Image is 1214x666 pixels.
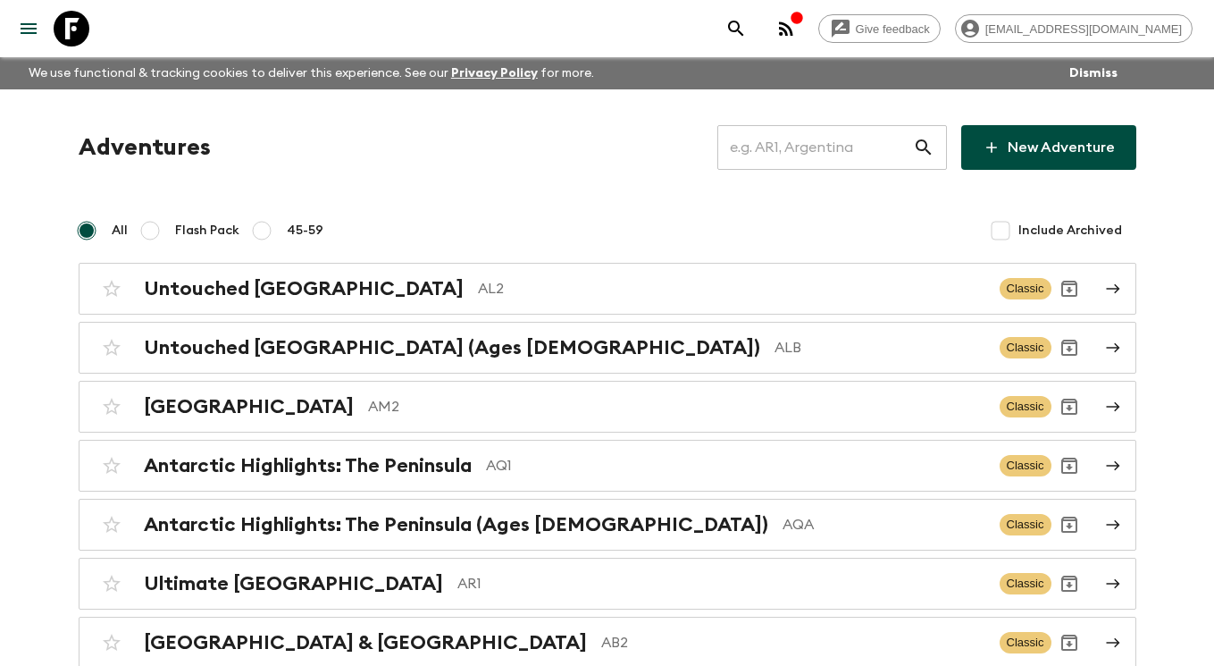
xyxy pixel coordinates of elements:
a: Give feedback [818,14,941,43]
button: Archive [1051,389,1087,425]
a: Ultimate [GEOGRAPHIC_DATA]AR1ClassicArchive [79,558,1136,610]
div: [EMAIL_ADDRESS][DOMAIN_NAME] [955,14,1193,43]
button: Archive [1051,330,1087,366]
span: Include Archived [1018,222,1122,240]
h2: Ultimate [GEOGRAPHIC_DATA] [144,572,443,595]
p: We use functional & tracking cookies to deliver this experience. See our for more. [21,57,601,89]
h2: Antarctic Highlights: The Peninsula (Ages [DEMOGRAPHIC_DATA]) [144,513,768,536]
button: Archive [1051,271,1087,307]
input: e.g. AR1, Argentina [717,122,913,173]
button: Dismiss [1065,61,1122,86]
a: [GEOGRAPHIC_DATA]AM2ClassicArchive [79,381,1136,433]
a: Privacy Policy [451,67,538,80]
span: Classic [1000,278,1051,299]
span: Give feedback [846,22,940,36]
span: Classic [1000,632,1051,653]
span: Classic [1000,337,1051,358]
h2: Untouched [GEOGRAPHIC_DATA] [144,277,464,300]
span: Classic [1000,573,1051,594]
span: 45-59 [287,222,323,240]
button: search adventures [718,11,754,46]
p: ALB [774,337,985,358]
button: Archive [1051,507,1087,543]
span: Classic [1000,396,1051,417]
button: menu [11,11,46,46]
span: All [112,222,128,240]
h1: Adventures [79,130,211,165]
a: New Adventure [961,125,1136,170]
p: AM2 [368,396,985,417]
button: Archive [1051,566,1087,602]
a: Antarctic Highlights: The Peninsula (Ages [DEMOGRAPHIC_DATA])AQAClassicArchive [79,499,1136,551]
a: Untouched [GEOGRAPHIC_DATA]AL2ClassicArchive [79,263,1136,315]
h2: Untouched [GEOGRAPHIC_DATA] (Ages [DEMOGRAPHIC_DATA]) [144,336,760,359]
p: AL2 [478,278,985,299]
a: Antarctic Highlights: The PeninsulaAQ1ClassicArchive [79,440,1136,492]
span: [EMAIL_ADDRESS][DOMAIN_NAME] [975,22,1192,36]
p: AR1 [457,573,985,594]
button: Archive [1051,625,1087,661]
h2: Antarctic Highlights: The Peninsula [144,454,472,477]
span: Classic [1000,455,1051,476]
p: AQ1 [486,455,985,476]
button: Archive [1051,448,1087,484]
h2: [GEOGRAPHIC_DATA] [144,395,354,418]
a: Untouched [GEOGRAPHIC_DATA] (Ages [DEMOGRAPHIC_DATA])ALBClassicArchive [79,322,1136,374]
span: Classic [1000,514,1051,535]
p: AQA [783,514,985,535]
h2: [GEOGRAPHIC_DATA] & [GEOGRAPHIC_DATA] [144,631,587,654]
p: AB2 [601,632,985,653]
span: Flash Pack [175,222,239,240]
